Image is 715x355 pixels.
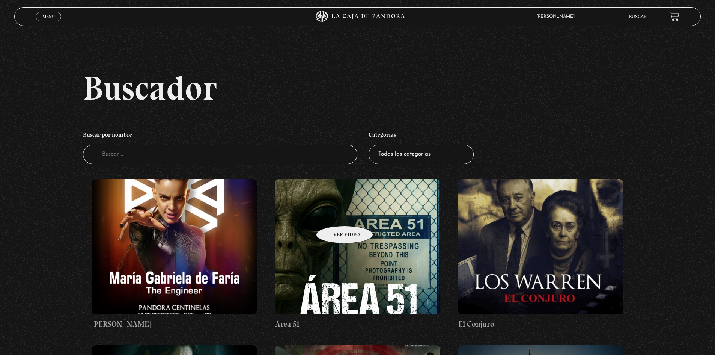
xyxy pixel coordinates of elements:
[629,15,647,19] a: Buscar
[92,318,257,330] h4: [PERSON_NAME]
[533,14,582,19] span: [PERSON_NAME]
[40,21,57,26] span: Cerrar
[458,179,623,330] a: El Conjuro
[369,127,474,145] h4: Categorías
[83,71,701,105] h2: Buscador
[458,318,623,330] h4: El Conjuro
[42,14,55,19] span: Menu
[669,11,679,21] a: View your shopping cart
[275,179,440,330] a: Área 51
[275,318,440,330] h4: Área 51
[92,179,257,330] a: [PERSON_NAME]
[83,127,358,145] h4: Buscar por nombre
